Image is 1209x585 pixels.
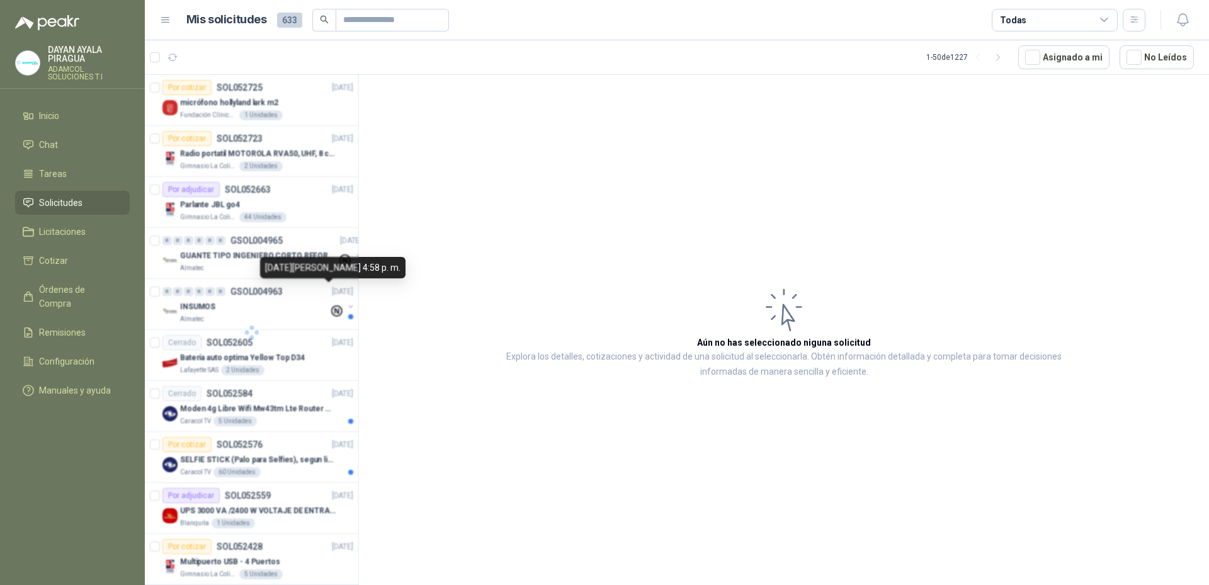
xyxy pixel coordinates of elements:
a: Órdenes de Compra [15,278,130,315]
span: search [320,15,329,24]
p: DAYAN AYALA PIRAGUA [48,45,130,63]
a: Remisiones [15,321,130,344]
span: Configuración [39,355,94,368]
span: Solicitudes [39,196,82,210]
div: 1 - 50 de 1227 [926,47,1008,67]
span: Remisiones [39,326,86,339]
p: Explora los detalles, cotizaciones y actividad de una solicitud al seleccionarla. Obtén informaci... [485,349,1083,380]
button: No Leídos [1120,45,1194,69]
a: Licitaciones [15,220,130,244]
span: Tareas [39,167,67,181]
a: Solicitudes [15,191,130,215]
a: Cotizar [15,249,130,273]
h1: Mis solicitudes [186,11,267,29]
a: Tareas [15,162,130,186]
span: Inicio [39,109,59,123]
a: Manuales y ayuda [15,378,130,402]
a: Inicio [15,104,130,128]
span: Chat [39,138,58,152]
span: 633 [277,13,302,28]
button: Asignado a mi [1018,45,1110,69]
img: Company Logo [16,51,40,75]
span: Manuales y ayuda [39,383,111,397]
a: Chat [15,133,130,157]
img: Logo peakr [15,15,79,30]
h3: Aún no has seleccionado niguna solicitud [697,336,871,349]
div: Todas [1000,13,1026,27]
span: Licitaciones [39,225,86,239]
span: Cotizar [39,254,68,268]
span: Órdenes de Compra [39,283,118,310]
a: Configuración [15,349,130,373]
p: ADAMCOL SOLUCIONES T.I [48,65,130,81]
